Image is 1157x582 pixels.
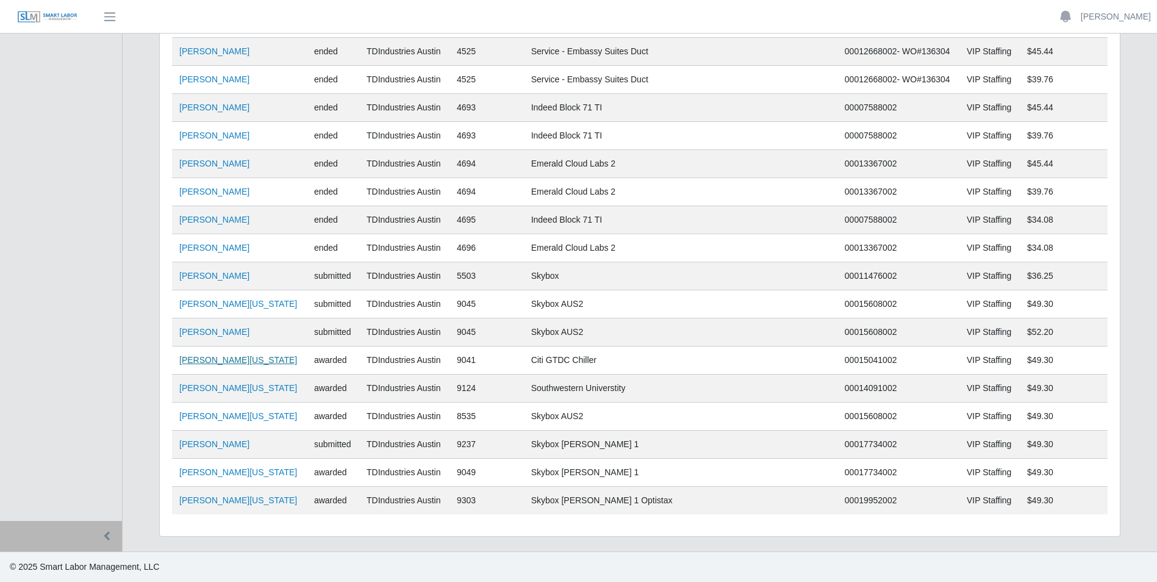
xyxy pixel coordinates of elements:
td: 00011476002 [837,262,959,290]
td: $34.08 [1020,234,1108,262]
td: TDIndustries Austin [359,290,450,318]
a: [PERSON_NAME][US_STATE] [179,495,297,505]
td: VIP Staffing [959,122,1020,150]
td: VIP Staffing [959,178,1020,206]
td: VIP Staffing [959,262,1020,290]
td: 00012668002- WO#136304 [837,66,959,94]
td: $45.44 [1020,94,1108,122]
td: TDIndustries Austin [359,431,450,459]
td: Skybox AUS2 [524,290,837,318]
td: $39.76 [1020,122,1108,150]
td: VIP Staffing [959,318,1020,347]
a: [PERSON_NAME] [179,159,249,168]
a: [PERSON_NAME][US_STATE] [179,355,297,365]
td: 00007588002 [837,94,959,122]
td: Indeed Block 71 TI [524,122,837,150]
td: VIP Staffing [959,150,1020,178]
td: $39.76 [1020,66,1108,94]
td: ended [307,178,359,206]
td: VIP Staffing [959,487,1020,515]
td: 9041 [450,347,524,375]
td: ended [307,122,359,150]
td: ended [307,206,359,234]
a: [PERSON_NAME] [179,46,249,56]
td: Indeed Block 71 TI [524,206,837,234]
td: $49.30 [1020,290,1108,318]
td: TDIndustries Austin [359,94,450,122]
a: [PERSON_NAME] [179,74,249,84]
td: Indeed Block 71 TI [524,94,837,122]
td: 9049 [450,459,524,487]
td: Skybox AUS2 [524,403,837,431]
td: TDIndustries Austin [359,487,450,515]
td: 00013367002 [837,178,959,206]
td: 00012668002- WO#136304 [837,38,959,66]
td: $49.30 [1020,403,1108,431]
td: 4693 [450,94,524,122]
td: awarded [307,375,359,403]
td: $49.30 [1020,347,1108,375]
td: VIP Staffing [959,94,1020,122]
td: VIP Staffing [959,290,1020,318]
a: [PERSON_NAME] [179,131,249,140]
td: TDIndustries Austin [359,122,450,150]
td: 4694 [450,150,524,178]
td: VIP Staffing [959,206,1020,234]
td: 8535 [450,403,524,431]
td: 9124 [450,375,524,403]
td: 4525 [450,66,524,94]
td: TDIndustries Austin [359,150,450,178]
td: $39.76 [1020,178,1108,206]
td: submitted [307,318,359,347]
td: Service - Embassy Suites Duct [524,66,837,94]
td: 00013367002 [837,234,959,262]
td: awarded [307,459,359,487]
td: awarded [307,487,359,515]
td: ended [307,150,359,178]
td: 9045 [450,318,524,347]
td: Emerald Cloud Labs 2 [524,150,837,178]
td: $49.30 [1020,431,1108,459]
td: VIP Staffing [959,403,1020,431]
td: TDIndustries Austin [359,178,450,206]
td: 00015608002 [837,290,959,318]
td: 9045 [450,290,524,318]
td: 4693 [450,122,524,150]
td: submitted [307,290,359,318]
a: [PERSON_NAME] [179,102,249,112]
td: ended [307,94,359,122]
a: [PERSON_NAME] [179,215,249,225]
td: Skybox [PERSON_NAME] 1 [524,459,837,487]
td: submitted [307,431,359,459]
td: 00013367002 [837,150,959,178]
td: VIP Staffing [959,431,1020,459]
td: 00017734002 [837,459,959,487]
td: 5503 [450,262,524,290]
td: awarded [307,347,359,375]
a: [PERSON_NAME] [179,187,249,196]
td: ended [307,38,359,66]
span: © 2025 Smart Labor Management, LLC [10,562,159,572]
td: ended [307,234,359,262]
td: ended [307,66,359,94]
img: SLM Logo [17,10,78,24]
td: 4694 [450,178,524,206]
td: $45.44 [1020,38,1108,66]
td: 00017734002 [837,431,959,459]
td: VIP Staffing [959,38,1020,66]
td: 00015608002 [837,403,959,431]
td: 00015041002 [837,347,959,375]
td: $34.08 [1020,206,1108,234]
td: TDIndustries Austin [359,234,450,262]
td: VIP Staffing [959,234,1020,262]
td: 00015608002 [837,318,959,347]
td: submitted [307,262,359,290]
td: Service - Embassy Suites Duct [524,38,837,66]
td: Skybox AUS2 [524,318,837,347]
a: [PERSON_NAME] [1081,10,1151,23]
td: TDIndustries Austin [359,206,450,234]
a: [PERSON_NAME][US_STATE] [179,411,297,421]
td: 9237 [450,431,524,459]
td: Emerald Cloud Labs 2 [524,178,837,206]
a: [PERSON_NAME][US_STATE] [179,467,297,477]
